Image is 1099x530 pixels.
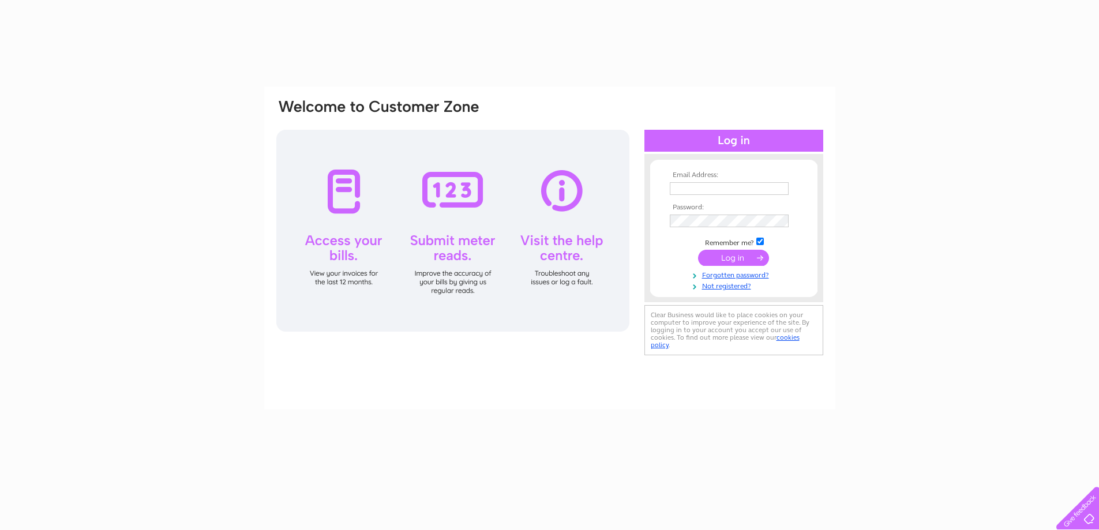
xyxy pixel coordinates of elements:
[651,333,800,349] a: cookies policy
[667,171,801,179] th: Email Address:
[667,204,801,212] th: Password:
[667,236,801,247] td: Remember me?
[644,305,823,355] div: Clear Business would like to place cookies on your computer to improve your experience of the sit...
[698,250,769,266] input: Submit
[670,280,801,291] a: Not registered?
[670,269,801,280] a: Forgotten password?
